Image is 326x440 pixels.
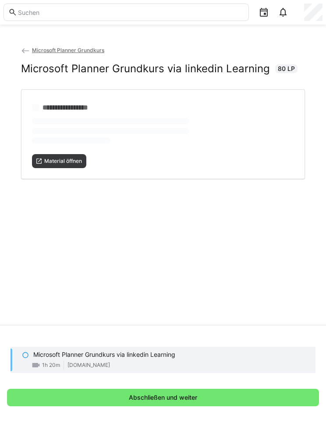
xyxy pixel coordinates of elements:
[33,350,175,359] p: Microsoft Planner Grundkurs via linkedin Learning
[32,47,104,53] span: Microsoft Planner Grundkurs
[278,64,295,73] span: 80 LP
[17,8,244,16] input: Suchen
[43,158,83,165] span: Material öffnen
[42,362,60,369] span: 1h 20m
[21,62,270,75] h2: Microsoft Planner Grundkurs via linkedin Learning
[32,154,86,168] button: Material öffnen
[128,393,198,402] span: Abschließen und weiter
[21,47,104,53] a: Microsoft Planner Grundkurs
[67,362,110,369] span: [DOMAIN_NAME]
[7,389,319,406] button: Abschließen und weiter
